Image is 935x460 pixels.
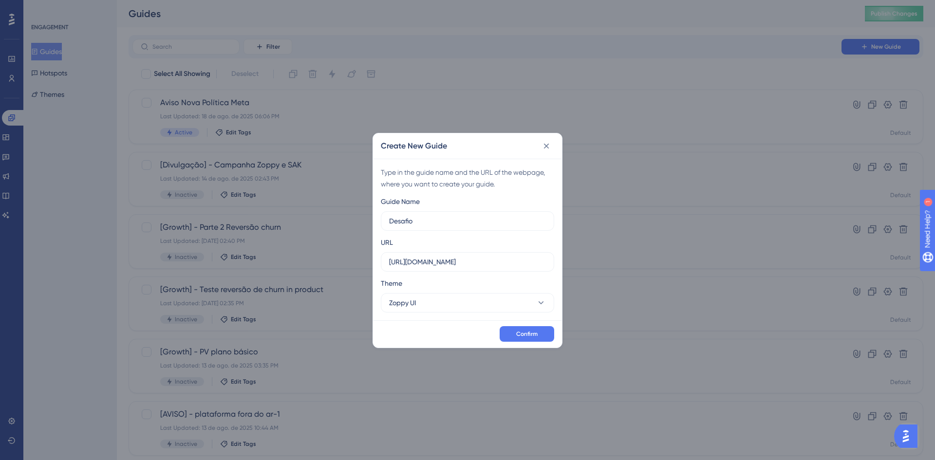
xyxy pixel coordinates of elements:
[381,277,402,289] span: Theme
[389,297,416,309] span: Zoppy UI
[23,2,61,14] span: Need Help?
[516,330,538,338] span: Confirm
[381,166,554,190] div: Type in the guide name and the URL of the webpage, where you want to create your guide.
[389,257,546,267] input: https://www.example.com
[389,216,546,226] input: How to Create
[381,140,447,152] h2: Create New Guide
[894,422,923,451] iframe: UserGuiding AI Assistant Launcher
[381,237,393,248] div: URL
[68,5,71,13] div: 1
[381,196,420,207] div: Guide Name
